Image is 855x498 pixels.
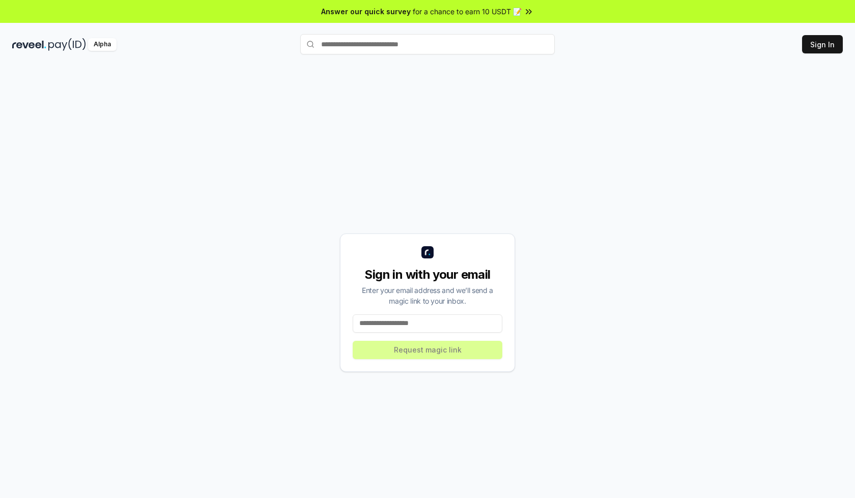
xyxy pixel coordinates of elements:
[321,6,411,17] span: Answer our quick survey
[353,267,502,283] div: Sign in with your email
[353,285,502,306] div: Enter your email address and we’ll send a magic link to your inbox.
[802,35,843,53] button: Sign In
[12,38,46,51] img: reveel_dark
[88,38,117,51] div: Alpha
[48,38,86,51] img: pay_id
[421,246,434,258] img: logo_small
[413,6,522,17] span: for a chance to earn 10 USDT 📝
